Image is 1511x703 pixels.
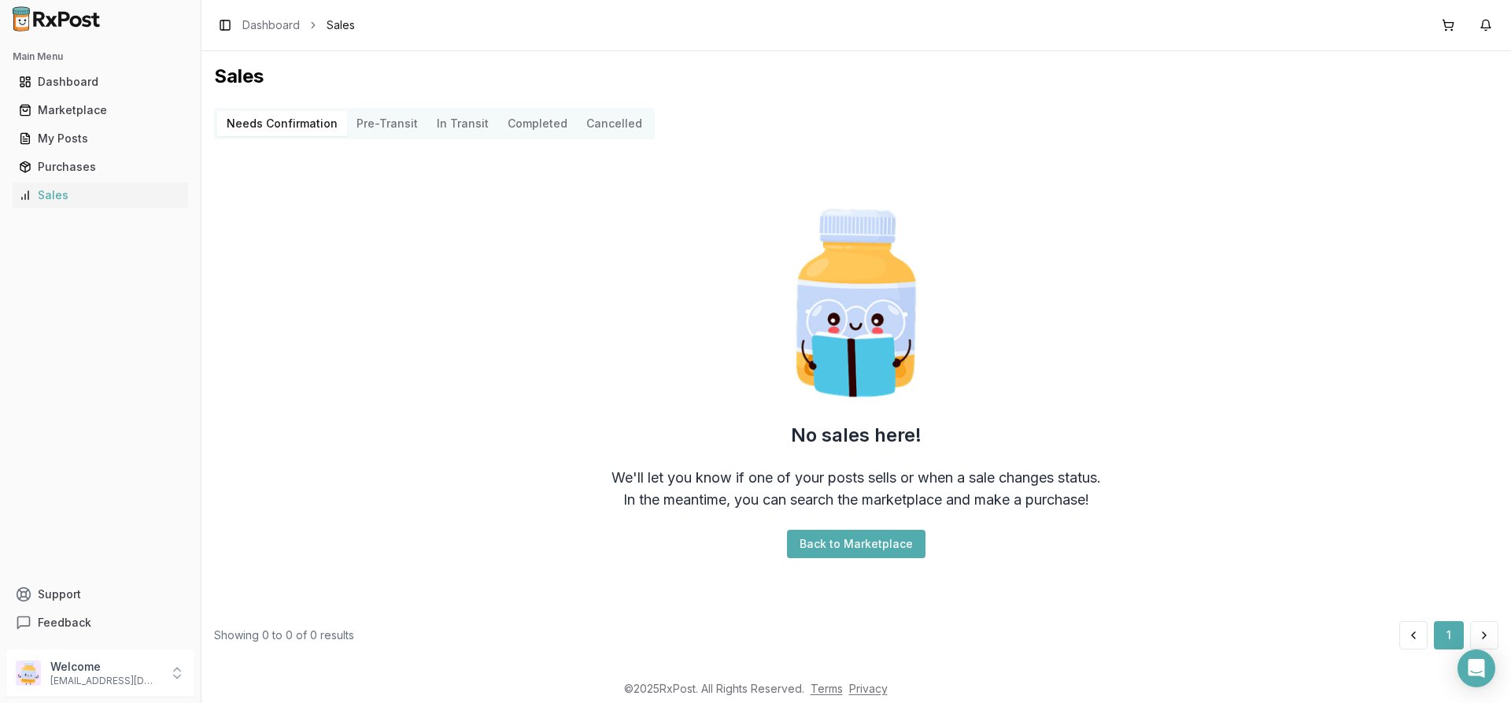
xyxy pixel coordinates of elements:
p: Welcome [50,659,160,675]
button: 1 [1434,621,1464,649]
button: Pre-Transit [347,111,427,136]
img: RxPost Logo [6,6,107,31]
a: Dashboard [13,68,188,96]
a: Marketplace [13,96,188,124]
p: [EMAIL_ADDRESS][DOMAIN_NAME] [50,675,160,687]
div: Dashboard [19,74,182,90]
img: User avatar [16,660,41,686]
div: We'll let you know if one of your posts sells or when a sale changes status. [611,467,1101,489]
button: Needs Confirmation [217,111,347,136]
button: Cancelled [577,111,652,136]
button: Sales [6,183,194,208]
a: Terms [811,682,843,695]
span: Sales [327,17,355,33]
button: Dashboard [6,69,194,94]
a: Purchases [13,153,188,181]
a: Sales [13,181,188,209]
button: Feedback [6,609,194,637]
h1: Sales [214,64,1498,89]
div: Showing 0 to 0 of 0 results [214,627,354,643]
button: Marketplace [6,98,194,123]
img: Smart Pill Bottle [755,202,957,404]
button: Purchases [6,154,194,179]
a: Privacy [849,682,888,695]
a: Dashboard [242,17,300,33]
nav: breadcrumb [242,17,355,33]
div: In the meantime, you can search the marketplace and make a purchase! [623,489,1089,511]
div: Open Intercom Messenger [1457,649,1495,687]
div: My Posts [19,131,182,146]
h2: No sales here! [791,423,922,448]
button: Back to Marketplace [787,530,925,558]
button: In Transit [427,111,498,136]
div: Marketplace [19,102,182,118]
button: My Posts [6,126,194,151]
a: My Posts [13,124,188,153]
button: Support [6,580,194,609]
div: Purchases [19,159,182,175]
h2: Main Menu [13,50,188,63]
button: Completed [498,111,577,136]
div: Sales [19,187,182,203]
span: Feedback [38,615,91,631]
